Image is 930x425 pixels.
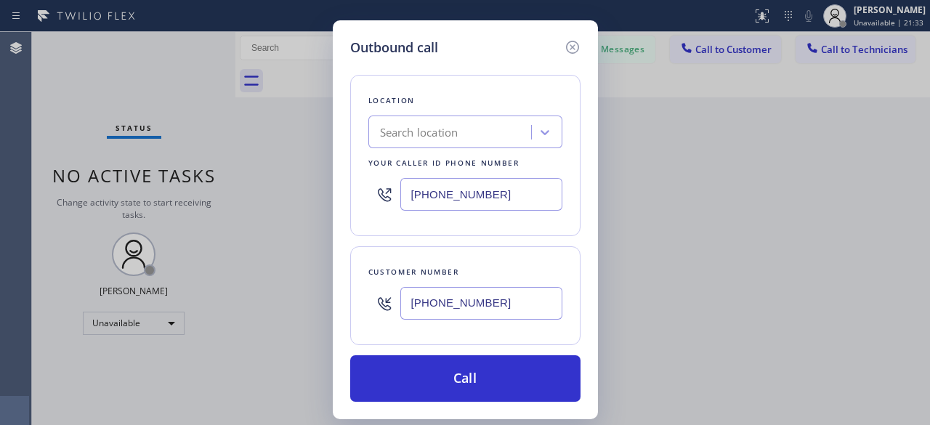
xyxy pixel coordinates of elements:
input: (123) 456-7890 [400,287,562,320]
div: Customer number [368,264,562,280]
div: Your caller id phone number [368,155,562,171]
h5: Outbound call [350,38,438,57]
button: Call [350,355,581,402]
div: Search location [380,124,458,141]
input: (123) 456-7890 [400,178,562,211]
div: Location [368,93,562,108]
